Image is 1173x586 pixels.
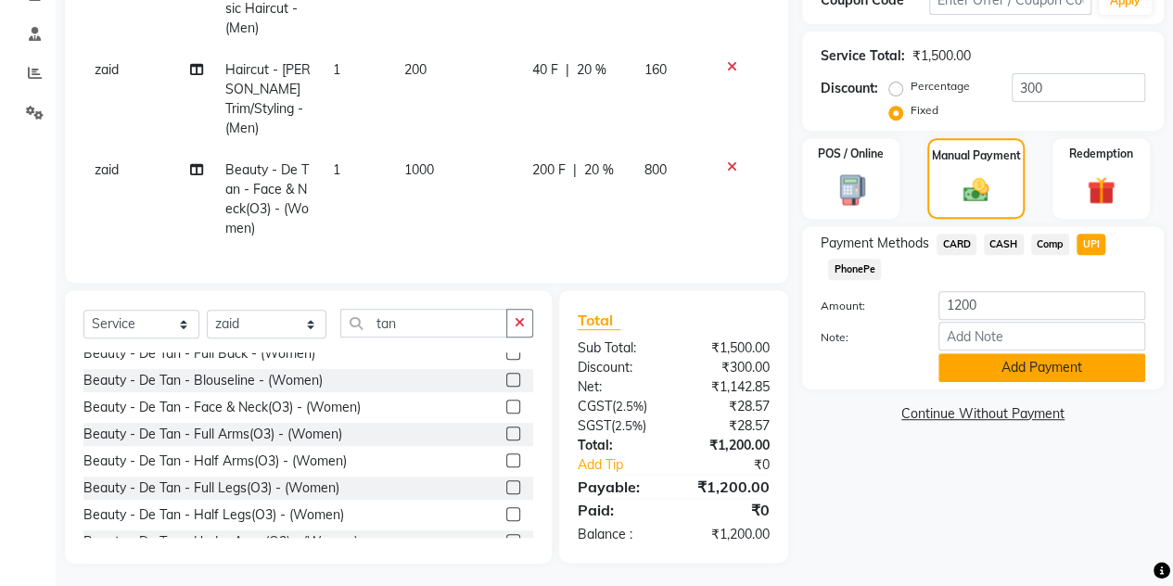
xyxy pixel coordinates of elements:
span: CASH [984,234,1024,255]
span: | [565,60,568,80]
span: 1000 [404,161,434,178]
div: ₹1,200.00 [673,436,784,455]
div: Sub Total: [564,338,674,358]
a: Add Tip [564,455,692,475]
div: ₹0 [692,455,784,475]
div: Beauty - De Tan - Face & Neck(O3) - (Women) [83,398,361,417]
a: Continue Without Payment [806,404,1160,424]
span: PhonePe [828,259,881,280]
div: Beauty - De Tan - Full Arms(O3) - (Women) [83,425,342,444]
span: Haircut - [PERSON_NAME] Trim/Styling - (Men) [225,61,311,136]
div: ₹1,500.00 [912,46,971,66]
div: Paid: [564,499,674,521]
div: Beauty - De Tan - Full Legs(O3) - (Women) [83,478,339,498]
input: Amount [938,291,1145,320]
input: Add Note [938,322,1145,350]
div: Payable: [564,476,674,498]
span: 20 % [583,160,613,180]
span: 200 F [531,160,565,180]
label: Redemption [1069,146,1133,162]
label: POS / Online [818,146,884,162]
label: Note: [807,329,924,346]
img: _cash.svg [955,175,998,205]
span: CGST [578,398,612,414]
div: Beauty - De Tan - Blouseline - (Women) [83,371,323,390]
input: Search or Scan [340,309,507,338]
span: Payment Methods [821,234,929,253]
span: 2.5% [615,418,643,433]
button: Add Payment [938,353,1145,382]
div: Total: [564,436,674,455]
div: Service Total: [821,46,905,66]
label: Manual Payment [932,147,1021,164]
span: 1 [333,161,340,178]
div: ₹300.00 [673,358,784,377]
div: Beauty - De Tan - Half Arms(O3) - (Women) [83,452,347,471]
div: Discount: [821,79,878,98]
label: Percentage [911,78,970,95]
span: Total [578,311,620,330]
img: _gift.svg [1078,173,1124,208]
div: ₹0 [673,499,784,521]
span: SGST [578,417,611,434]
span: UPI [1077,234,1105,255]
div: Balance : [564,525,674,544]
div: ( ) [564,397,674,416]
div: Beauty - De Tan - Full Back - (Women) [83,344,315,363]
div: Beauty - De Tan - Under Arms(O3) - (Women) [83,532,358,552]
span: CARD [937,234,976,255]
span: 200 [404,61,427,78]
div: ₹1,500.00 [673,338,784,358]
div: ₹1,200.00 [673,476,784,498]
span: 1 [333,61,340,78]
span: zaid [95,161,119,178]
div: ₹28.57 [673,397,784,416]
div: ₹1,142.85 [673,377,784,397]
span: 160 [644,61,666,78]
span: 800 [644,161,666,178]
div: ( ) [564,416,674,436]
span: 40 F [531,60,557,80]
div: Beauty - De Tan - Half Legs(O3) - (Women) [83,505,344,525]
span: | [572,160,576,180]
img: _pos-terminal.svg [828,173,873,207]
span: 20 % [576,60,606,80]
div: ₹28.57 [673,416,784,436]
span: 2.5% [616,399,644,414]
span: Comp [1031,234,1070,255]
label: Fixed [911,102,938,119]
label: Amount: [807,298,924,314]
div: ₹1,200.00 [673,525,784,544]
div: Net: [564,377,674,397]
span: zaid [95,61,119,78]
span: Beauty - De Tan - Face & Neck(O3) - (Women) [225,161,309,236]
div: Discount: [564,358,674,377]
